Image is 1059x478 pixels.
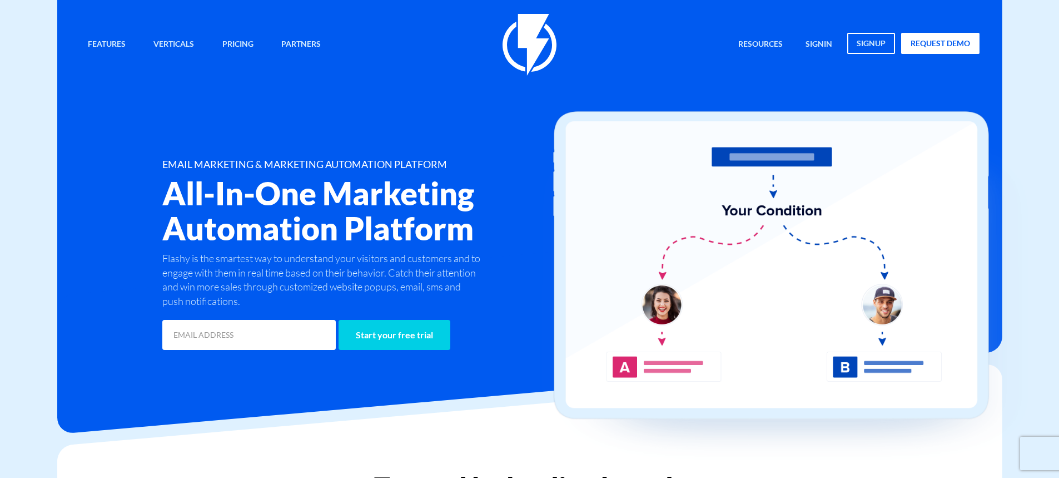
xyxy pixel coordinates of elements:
[901,33,980,54] a: request demo
[145,33,202,57] a: Verticals
[339,320,450,350] input: Start your free trial
[162,252,484,309] p: Flashy is the smartest way to understand your visitors and customers and to engage with them in r...
[797,33,841,57] a: signin
[162,176,596,246] h2: All-In-One Marketing Automation Platform
[162,159,596,170] h1: EMAIL MARKETING & MARKETING AUTOMATION PLATFORM
[730,33,791,57] a: Resources
[847,33,895,54] a: signup
[273,33,329,57] a: Partners
[214,33,262,57] a: Pricing
[79,33,134,57] a: Features
[162,320,336,350] input: EMAIL ADDRESS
